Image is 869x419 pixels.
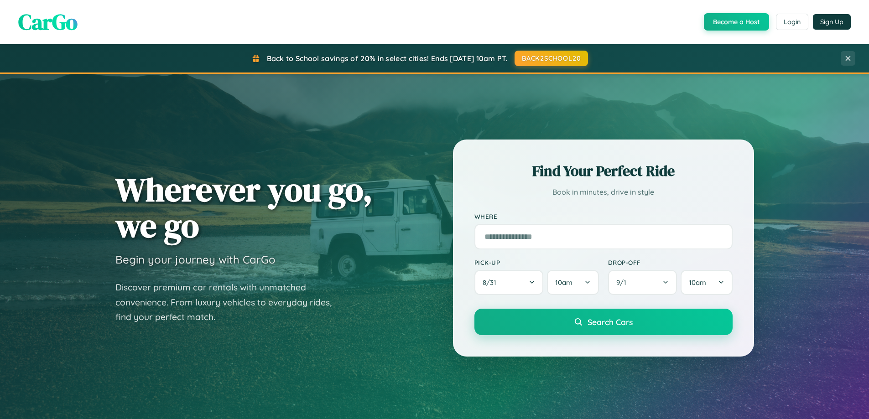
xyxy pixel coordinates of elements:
h2: Find Your Perfect Ride [474,161,733,181]
button: 10am [547,270,598,295]
span: 8 / 31 [483,278,501,287]
button: 8/31 [474,270,544,295]
span: 9 / 1 [616,278,631,287]
button: Sign Up [813,14,851,30]
span: Search Cars [588,317,633,327]
h3: Begin your journey with CarGo [115,253,276,266]
span: CarGo [18,7,78,37]
span: 10am [689,278,706,287]
button: 9/1 [608,270,677,295]
button: Search Cars [474,309,733,335]
p: Discover premium car rentals with unmatched convenience. From luxury vehicles to everyday rides, ... [115,280,343,325]
label: Where [474,212,733,220]
label: Drop-off [608,259,733,266]
button: BACK2SCHOOL20 [515,51,588,66]
span: Back to School savings of 20% in select cities! Ends [DATE] 10am PT. [267,54,508,63]
span: 10am [555,278,572,287]
h1: Wherever you go, we go [115,171,373,243]
p: Book in minutes, drive in style [474,186,733,199]
button: 10am [681,270,732,295]
button: Become a Host [704,13,769,31]
button: Login [776,14,808,30]
label: Pick-up [474,259,599,266]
